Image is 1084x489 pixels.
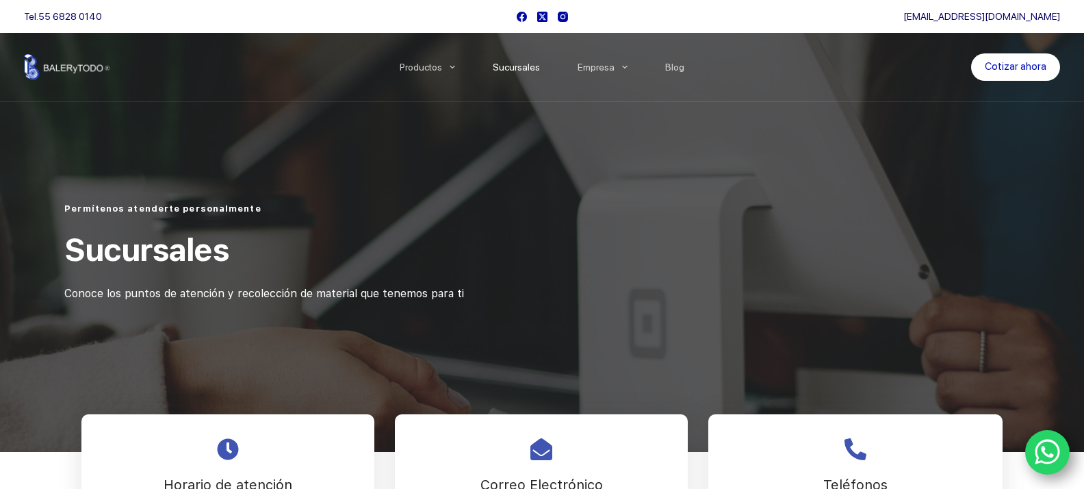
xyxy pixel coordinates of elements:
a: Instagram [558,12,568,22]
a: X (Twitter) [537,12,547,22]
span: Conoce los puntos de atención y recolección de material que tenemos para ti [64,287,464,300]
a: Facebook [517,12,527,22]
img: Balerytodo [24,54,109,80]
span: Permítenos atenderte personalmente [64,203,261,214]
a: Cotizar ahora [971,53,1060,81]
a: [EMAIL_ADDRESS][DOMAIN_NAME] [903,11,1060,22]
span: Sucursales [64,231,229,268]
a: 55 6828 0140 [38,11,102,22]
span: Tel. [24,11,102,22]
nav: Menu Principal [381,33,704,101]
a: WhatsApp [1025,430,1070,475]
